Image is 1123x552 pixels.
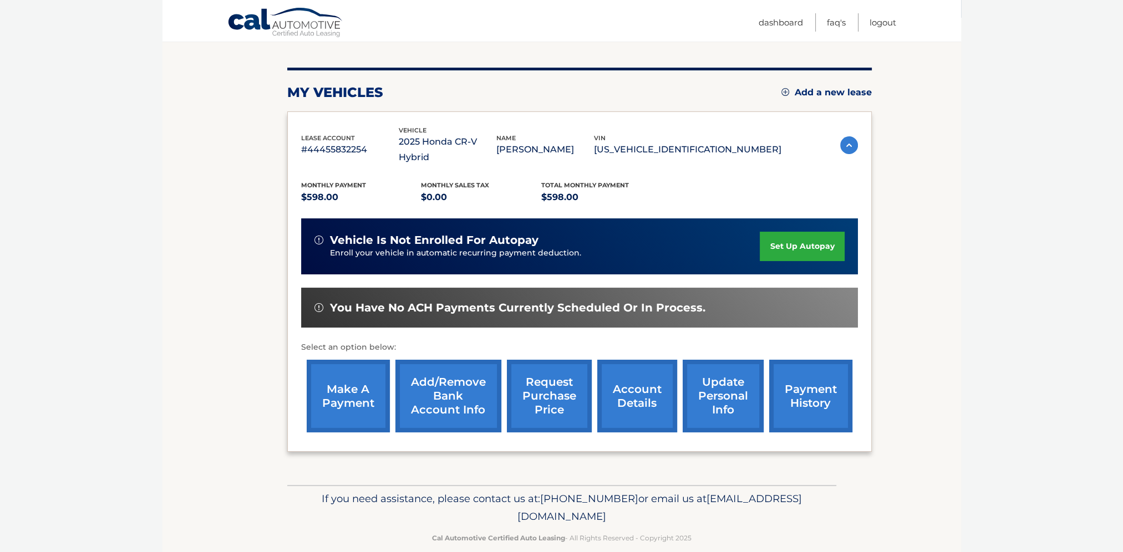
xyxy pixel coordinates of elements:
a: payment history [769,360,852,432]
span: lease account [301,134,355,142]
p: $598.00 [541,190,662,205]
p: $0.00 [421,190,541,205]
a: Logout [870,13,896,32]
a: update personal info [683,360,764,432]
img: add.svg [781,88,789,96]
a: set up autopay [760,232,844,261]
p: [US_VEHICLE_IDENTIFICATION_NUMBER] [594,142,781,157]
p: If you need assistance, please contact us at: or email us at [294,490,829,525]
img: accordion-active.svg [840,136,858,154]
span: name [496,134,516,142]
a: FAQ's [827,13,846,32]
span: [EMAIL_ADDRESS][DOMAIN_NAME] [517,492,802,523]
a: request purchase price [507,360,592,432]
p: $598.00 [301,190,421,205]
p: [PERSON_NAME] [496,142,594,157]
span: vehicle [399,126,426,134]
span: vehicle is not enrolled for autopay [330,233,538,247]
h2: my vehicles [287,84,383,101]
a: Dashboard [759,13,803,32]
span: Monthly sales Tax [421,181,489,189]
p: 2025 Honda CR-V Hybrid [399,134,496,165]
a: Cal Automotive [227,7,344,39]
a: Add a new lease [781,87,872,98]
p: Select an option below: [301,341,858,354]
span: [PHONE_NUMBER] [540,492,638,505]
a: account details [597,360,677,432]
strong: Cal Automotive Certified Auto Leasing [432,534,565,542]
a: Add/Remove bank account info [395,360,501,432]
p: #44455832254 [301,142,399,157]
span: vin [594,134,606,142]
span: Monthly Payment [301,181,366,189]
span: Total Monthly Payment [541,181,629,189]
a: make a payment [307,360,390,432]
img: alert-white.svg [314,236,323,244]
p: Enroll your vehicle in automatic recurring payment deduction. [330,247,760,259]
span: You have no ACH payments currently scheduled or in process. [330,301,705,315]
p: - All Rights Reserved - Copyright 2025 [294,532,829,544]
img: alert-white.svg [314,303,323,312]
